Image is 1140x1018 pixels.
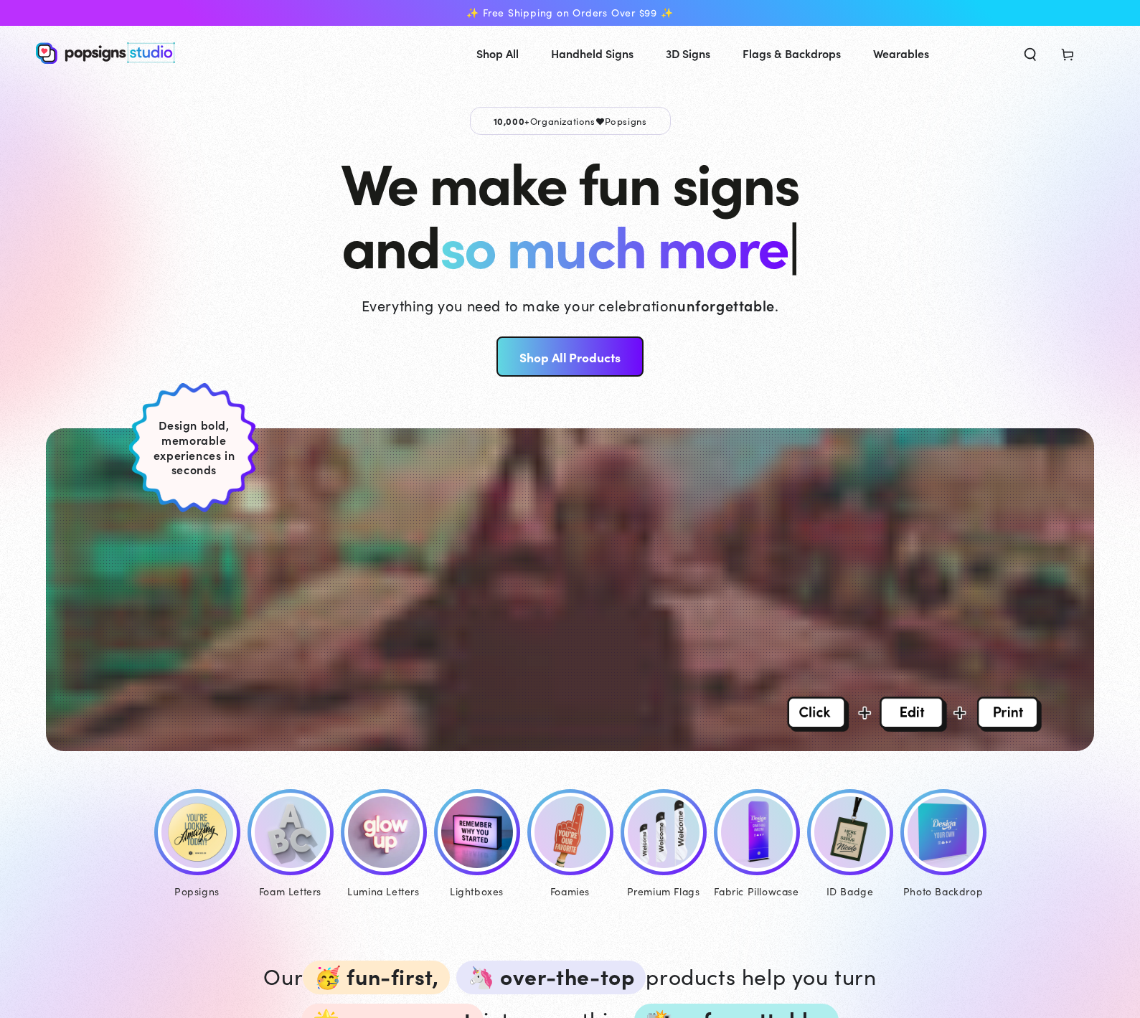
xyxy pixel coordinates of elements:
[430,789,524,901] a: Lumina Lightboxes Lightboxes
[341,149,799,275] h1: We make fun signs and
[161,796,233,868] img: Popsigns
[534,796,606,868] img: Foamies®
[540,34,644,72] a: Handheld Signs
[337,789,430,901] a: Lumina Letters Lumina Letters
[441,796,513,868] img: Lumina Lightboxes
[348,796,420,868] img: Lumina Letters
[470,107,671,135] p: Organizations Popsigns
[788,203,799,284] span: |
[743,43,841,64] span: Flags & Backdrops
[721,796,793,868] img: Fabric Pillowcase
[248,882,334,900] div: Foam Letters
[496,336,644,377] a: Shop All Products
[362,295,779,315] p: Everything you need to make your celebration .
[732,34,852,72] a: Flags & Backdrops
[787,697,1042,731] img: Overlay Image
[494,114,530,127] span: 10,000+
[617,789,710,901] a: Premium Feather Flags Premium Flags
[244,789,337,901] a: Foam Letters Foam Letters
[807,882,893,900] div: ID Badge
[434,882,520,900] div: Lightboxes
[466,34,529,72] a: Shop All
[655,34,721,72] a: 3D Signs
[900,882,986,900] div: Photo Backdrop
[255,796,326,868] img: Foam Letters
[440,204,788,283] span: so much more
[862,34,940,72] a: Wearables
[466,6,673,19] span: ✨ Free Shipping on Orders Over $99 ✨
[527,882,613,900] div: Foamies
[677,295,775,315] strong: unforgettable
[908,796,979,868] img: Photo Backdrop
[814,796,886,868] img: ID Badge
[714,882,800,900] div: Fabric Pillowcase
[154,882,240,900] div: Popsigns
[1012,37,1049,69] summary: Search our site
[151,789,244,901] a: Popsigns Popsigns
[303,961,450,994] span: 🥳 fun-first,
[341,882,427,900] div: Lumina Letters
[710,789,804,901] a: Fabric Pillowcase Fabric Pillowcase
[456,961,646,994] span: 🦄 over-the-top
[666,43,710,64] span: 3D Signs
[628,796,699,868] img: Premium Feather Flags
[524,789,617,901] a: Foamies® Foamies
[804,789,897,901] a: ID Badge ID Badge
[873,43,929,64] span: Wearables
[621,882,707,900] div: Premium Flags
[476,43,519,64] span: Shop All
[551,43,633,64] span: Handheld Signs
[897,789,990,901] a: Photo Backdrop Photo Backdrop
[36,42,175,64] img: Popsigns Studio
